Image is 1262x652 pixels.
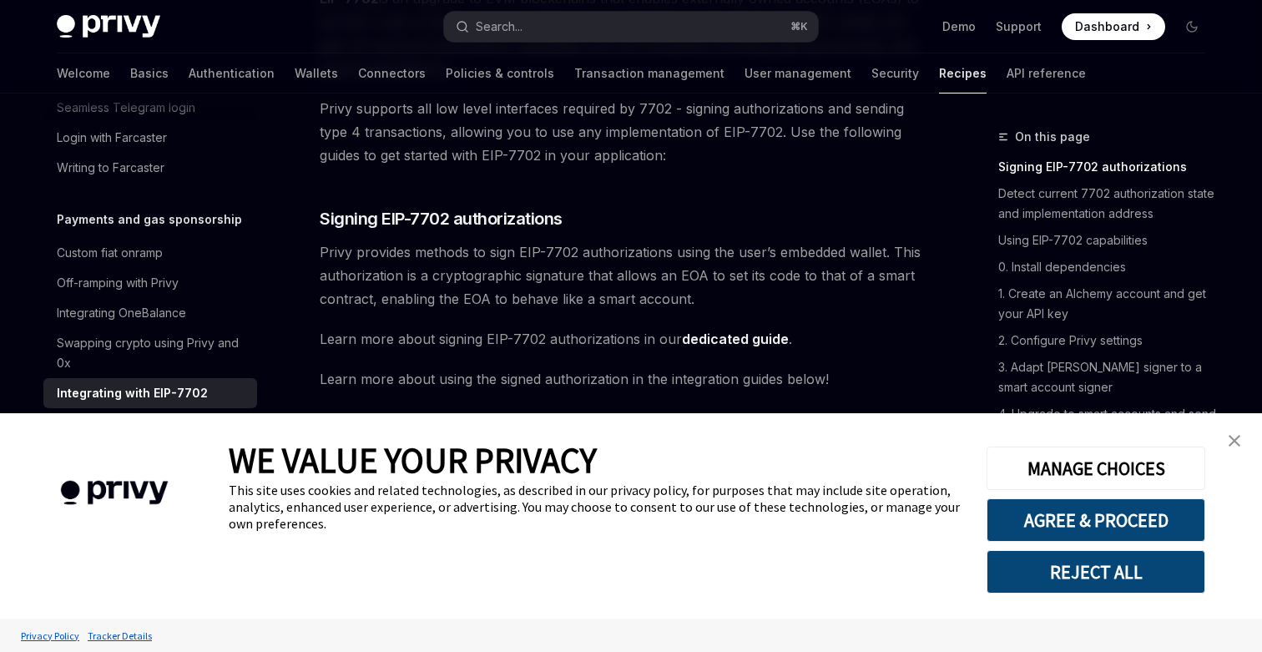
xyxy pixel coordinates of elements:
[1062,13,1165,40] a: Dashboard
[57,273,179,293] div: Off-ramping with Privy
[57,210,242,230] h5: Payments and gas sponsorship
[987,447,1205,490] button: MANAGE CHOICES
[1218,424,1251,457] a: close banner
[320,240,921,311] span: Privy provides methods to sign EIP-7702 authorizations using the user’s embedded wallet. This aut...
[998,281,1219,327] a: 1. Create an Alchemy account and get your API key
[987,550,1205,594] button: REJECT ALL
[1229,435,1240,447] img: close banner
[57,128,167,148] div: Login with Farcaster
[295,53,338,94] a: Wallets
[43,238,257,268] a: Custom fiat onramp
[320,97,921,167] span: Privy supports all low level interfaces required by 7702 - signing authorizations and sending typ...
[998,327,1219,354] a: 2. Configure Privy settings
[43,408,257,458] a: Funding wallets with Apple Pay and Google Pay
[682,331,789,348] a: dedicated guide
[1075,18,1139,35] span: Dashboard
[444,12,818,42] button: Search...⌘K
[25,457,204,529] img: company logo
[189,53,275,94] a: Authentication
[83,621,156,650] a: Tracker Details
[57,53,110,94] a: Welcome
[17,621,83,650] a: Privacy Policy
[998,401,1219,447] a: 4. Upgrade to smart accounts and send sponsored transactions
[939,53,987,94] a: Recipes
[320,367,921,391] span: Learn more about using the signed authorization in the integration guides below!
[57,15,160,38] img: dark logo
[43,268,257,298] a: Off-ramping with Privy
[43,153,257,183] a: Writing to Farcaster
[446,53,554,94] a: Policies & controls
[942,18,976,35] a: Demo
[57,383,208,403] div: Integrating with EIP-7702
[998,180,1219,227] a: Detect current 7702 authorization state and implementation address
[43,328,257,378] a: Swapping crypto using Privy and 0x
[320,327,921,351] span: Learn more about signing EIP-7702 authorizations in our .
[57,158,164,178] div: Writing to Farcaster
[871,53,919,94] a: Security
[476,17,522,37] div: Search...
[57,333,247,373] div: Swapping crypto using Privy and 0x
[998,154,1219,180] a: Signing EIP-7702 authorizations
[1179,13,1205,40] button: Toggle dark mode
[998,227,1219,254] a: Using EIP-7702 capabilities
[987,498,1205,542] button: AGREE & PROCEED
[320,207,563,230] span: Signing EIP-7702 authorizations
[745,53,851,94] a: User management
[229,482,962,532] div: This site uses cookies and related technologies, as described in our privacy policy, for purposes...
[229,438,597,482] span: WE VALUE YOUR PRIVACY
[43,298,257,328] a: Integrating OneBalance
[996,18,1042,35] a: Support
[43,378,257,408] a: Integrating with EIP-7702
[57,303,186,323] div: Integrating OneBalance
[130,53,169,94] a: Basics
[57,243,163,263] div: Custom fiat onramp
[1007,53,1086,94] a: API reference
[358,53,426,94] a: Connectors
[43,123,257,153] a: Login with Farcaster
[998,254,1219,281] a: 0. Install dependencies
[790,20,808,33] span: ⌘ K
[574,53,724,94] a: Transaction management
[1015,127,1090,147] span: On this page
[998,354,1219,401] a: 3. Adapt [PERSON_NAME] signer to a smart account signer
